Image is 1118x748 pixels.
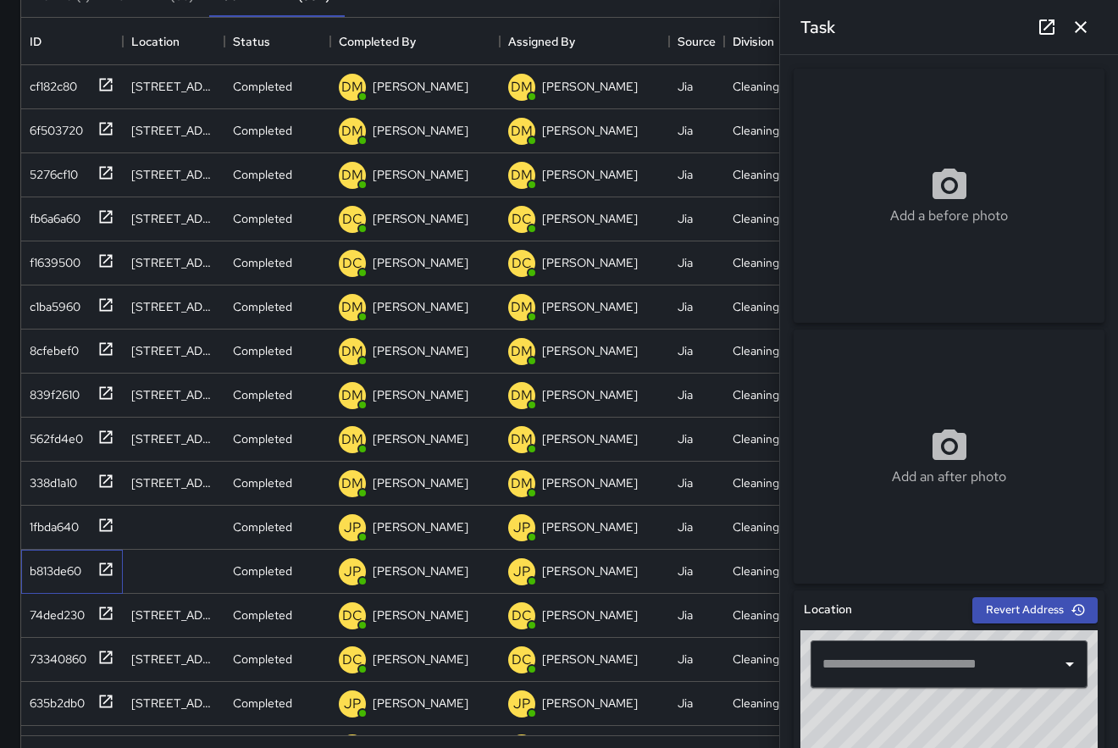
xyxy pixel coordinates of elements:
[373,386,468,403] p: [PERSON_NAME]
[512,606,532,626] p: DC
[733,210,822,227] div: Cleaning Ambassador
[344,518,361,538] p: JP
[233,695,292,712] p: Completed
[373,254,468,271] p: [PERSON_NAME]
[511,474,533,494] p: DM
[23,159,78,183] div: 5276cf10
[678,518,693,535] div: Jia
[233,254,292,271] p: Completed
[131,607,216,623] div: 545 Ross Street
[23,247,80,271] div: f1639500
[542,254,638,271] p: [PERSON_NAME]
[30,18,42,65] div: ID
[733,298,822,315] div: Cleaning Ambassador
[131,78,216,95] div: 425 7th Street
[733,78,822,95] div: Cleaning Ambassador
[233,651,292,668] p: Completed
[23,512,79,535] div: 1fbda640
[131,474,216,491] div: 429 7th Street
[678,386,693,403] div: Jia
[23,203,80,227] div: fb6a6a60
[233,18,270,65] div: Status
[733,386,822,403] div: Cleaning Ambassador
[373,474,468,491] p: [PERSON_NAME]
[233,78,292,95] p: Completed
[341,77,363,97] p: DM
[131,386,216,403] div: 425 7th Street
[23,688,85,712] div: 635b2db0
[131,430,216,447] div: 425 7th Street
[542,474,638,491] p: [PERSON_NAME]
[341,474,363,494] p: DM
[342,650,363,670] p: DC
[542,430,638,447] p: [PERSON_NAME]
[542,166,638,183] p: [PERSON_NAME]
[233,430,292,447] p: Completed
[513,694,530,714] p: JP
[512,253,532,274] p: DC
[724,18,830,65] div: Division
[542,78,638,95] p: [PERSON_NAME]
[733,518,822,535] div: Cleaning Ambassador
[678,166,693,183] div: Jia
[233,122,292,139] p: Completed
[131,651,216,668] div: 545 Ross Street
[511,121,533,141] p: DM
[511,165,533,186] p: DM
[678,78,693,95] div: Jia
[733,122,822,139] div: Cleaning Ambassador
[233,342,292,359] p: Completed
[373,298,468,315] p: [PERSON_NAME]
[511,341,533,362] p: DM
[342,209,363,230] p: DC
[233,298,292,315] p: Completed
[678,695,693,712] div: Jia
[342,606,363,626] p: DC
[678,298,693,315] div: Jia
[23,115,83,139] div: 6f503720
[511,297,533,318] p: DM
[373,122,468,139] p: [PERSON_NAME]
[23,556,81,579] div: b813de60
[131,254,216,271] div: 556 Ross Street
[733,607,822,623] div: Cleaning Ambassador
[342,253,363,274] p: DC
[542,122,638,139] p: [PERSON_NAME]
[23,644,86,668] div: 73340860
[678,210,693,227] div: Jia
[542,386,638,403] p: [PERSON_NAME]
[233,166,292,183] p: Completed
[341,165,363,186] p: DM
[341,121,363,141] p: DM
[373,695,468,712] p: [PERSON_NAME]
[131,210,216,227] div: 556 Ross Street
[542,518,638,535] p: [PERSON_NAME]
[733,166,822,183] div: Cleaning Ambassador
[23,424,83,447] div: 562fd4e0
[233,607,292,623] p: Completed
[678,562,693,579] div: Jia
[131,122,216,139] div: 505 B Street
[512,209,532,230] p: DC
[131,695,216,712] div: 50 Santa Rosa Avenue
[233,474,292,491] p: Completed
[678,18,716,65] div: Source
[339,18,416,65] div: Completed By
[733,695,822,712] div: Cleaning Ambassador
[373,210,468,227] p: [PERSON_NAME]
[233,210,292,227] p: Completed
[341,297,363,318] p: DM
[542,695,638,712] p: [PERSON_NAME]
[131,342,216,359] div: 425 7th Street
[733,254,822,271] div: Cleaning Ambassador
[542,298,638,315] p: [PERSON_NAME]
[678,607,693,623] div: Jia
[23,291,80,315] div: c1ba5960
[500,18,669,65] div: Assigned By
[373,562,468,579] p: [PERSON_NAME]
[344,694,361,714] p: JP
[341,385,363,406] p: DM
[678,430,693,447] div: Jia
[373,518,468,535] p: [PERSON_NAME]
[23,380,80,403] div: 839f2610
